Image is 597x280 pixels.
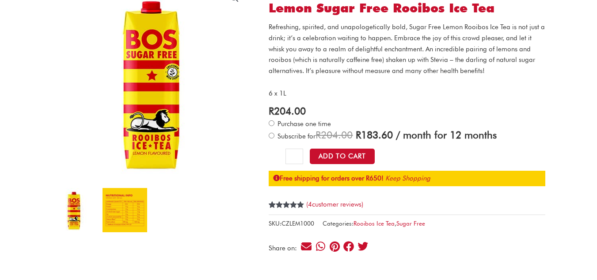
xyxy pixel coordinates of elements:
span: 204.00 [316,129,353,141]
input: Product quantity [285,149,303,165]
span: R [356,129,361,141]
a: Rooibos Ice Tea [354,220,395,227]
span: R [269,105,274,117]
div: Share on email [300,241,312,253]
span: Categories: , [323,218,425,229]
img: Lemon Sugar Free Rooibos Ice Tea - Image 2 [103,188,147,232]
span: 183.60 [356,129,393,141]
p: 6 x 1L [269,88,545,99]
input: Subscribe for / month for 12 months [269,133,274,138]
a: Keep Shopping [385,174,430,182]
a: Sugar Free [396,220,425,227]
span: SKU: [269,218,314,229]
div: Share on: [269,245,300,252]
bdi: 204.00 [269,105,306,117]
span: Rated out of 5 based on customer ratings [269,201,304,238]
p: Refreshing, spirited, and unapologetically bold, Sugar Free Lemon Rooibos Ice Tea is not just a d... [269,22,545,77]
strong: Free shipping for orders over R650! [273,174,384,182]
span: CZLEM1000 [281,220,314,227]
img: Lemon Sugar Free Rooibos Ice Tea [52,188,96,232]
span: / month for 12 months [396,129,497,141]
div: Share on facebook [343,241,355,253]
span: R [316,129,321,141]
span: Subscribe for [276,132,497,140]
div: Share on whatsapp [315,241,327,253]
span: 4 [269,201,272,218]
span: 4 [308,200,312,208]
span: Purchase one time [276,120,331,128]
h1: Lemon Sugar Free Rooibos Ice Tea [269,1,545,16]
div: Share on pinterest [329,241,341,253]
div: Share on twitter [357,241,369,253]
button: Add to Cart [310,149,375,164]
a: (4customer reviews) [306,200,363,208]
input: Purchase one time [269,120,274,126]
